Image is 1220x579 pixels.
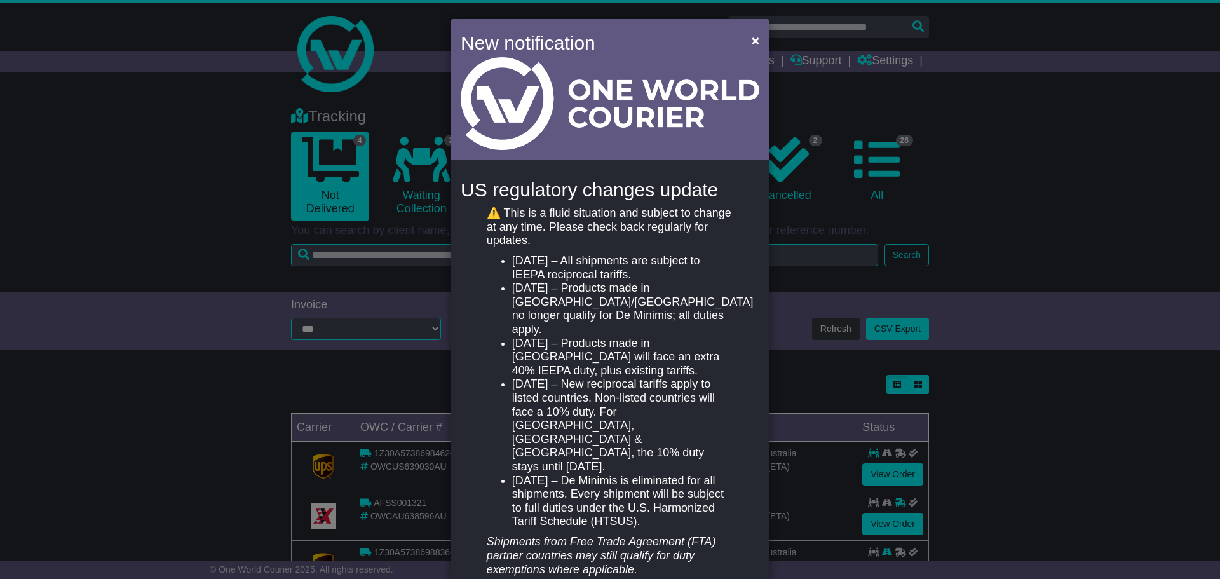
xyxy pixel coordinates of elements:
[512,378,733,473] li: [DATE] – New reciprocal tariffs apply to listed countries. Non-listed countries will face a 10% d...
[487,207,733,248] p: ⚠️ This is a fluid situation and subject to change at any time. Please check back regularly for u...
[512,474,733,529] li: [DATE] – De Minimis is eliminated for all shipments. Every shipment will be subject to full dutie...
[745,27,766,53] button: Close
[512,254,733,282] li: [DATE] – All shipments are subject to IEEPA reciprocal tariffs.
[461,29,733,57] h4: New notification
[461,57,759,150] img: Light
[461,179,759,200] h4: US regulatory changes update
[512,337,733,378] li: [DATE] – Products made in [GEOGRAPHIC_DATA] will face an extra 40% IEEPA duty, plus existing tari...
[512,282,733,336] li: [DATE] – Products made in [GEOGRAPHIC_DATA]/[GEOGRAPHIC_DATA] no longer qualify for De Minimis; a...
[487,535,716,575] em: Shipments from Free Trade Agreement (FTA) partner countries may still qualify for duty exemptions...
[752,33,759,48] span: ×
